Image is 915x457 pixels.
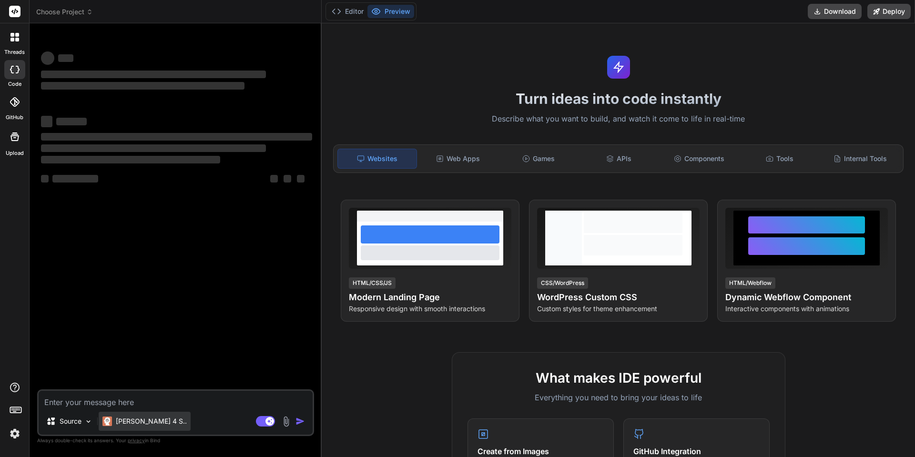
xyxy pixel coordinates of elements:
h4: Dynamic Webflow Component [725,291,888,304]
p: Responsive design with smooth interactions [349,304,511,314]
p: Source [60,416,81,426]
p: Always double-check its answers. Your in Bind [37,436,314,445]
span: ‌ [52,175,98,183]
span: ‌ [41,71,266,78]
img: Claude 4 Sonnet [102,416,112,426]
p: Interactive components with animations [725,304,888,314]
div: Web Apps [419,149,498,169]
h2: What makes IDE powerful [468,368,770,388]
label: threads [4,48,25,56]
label: code [8,80,21,88]
p: Everything you need to bring your ideas to life [468,392,770,403]
div: Tools [741,149,819,169]
span: ‌ [284,175,291,183]
div: HTML/CSS/JS [349,277,396,289]
img: attachment [281,416,292,427]
span: privacy [128,437,145,443]
h4: Modern Landing Page [349,291,511,304]
div: Games [499,149,578,169]
span: ‌ [58,54,73,62]
div: Websites [337,149,417,169]
span: ‌ [41,51,54,65]
button: Deploy [867,4,911,19]
button: Preview [367,5,414,18]
button: Download [808,4,862,19]
span: ‌ [56,118,87,125]
div: Internal Tools [821,149,899,169]
div: Components [660,149,739,169]
div: HTML/Webflow [725,277,775,289]
p: [PERSON_NAME] 4 S.. [116,416,187,426]
h4: GitHub Integration [633,446,760,457]
img: icon [295,416,305,426]
h4: Create from Images [478,446,604,457]
img: settings [7,426,23,442]
img: Pick Models [84,417,92,426]
p: Describe what you want to build, and watch it come to life in real-time [327,113,909,125]
span: ‌ [41,156,220,163]
span: ‌ [41,175,49,183]
span: ‌ [297,175,305,183]
h4: WordPress Custom CSS [537,291,700,304]
span: ‌ [41,116,52,127]
p: Custom styles for theme enhancement [537,304,700,314]
span: ‌ [41,82,244,90]
label: Upload [6,149,24,157]
h1: Turn ideas into code instantly [327,90,909,107]
div: CSS/WordPress [537,277,588,289]
div: APIs [579,149,658,169]
span: ‌ [270,175,278,183]
span: Choose Project [36,7,93,17]
label: GitHub [6,113,23,122]
span: ‌ [41,144,266,152]
span: ‌ [41,133,312,141]
button: Editor [328,5,367,18]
